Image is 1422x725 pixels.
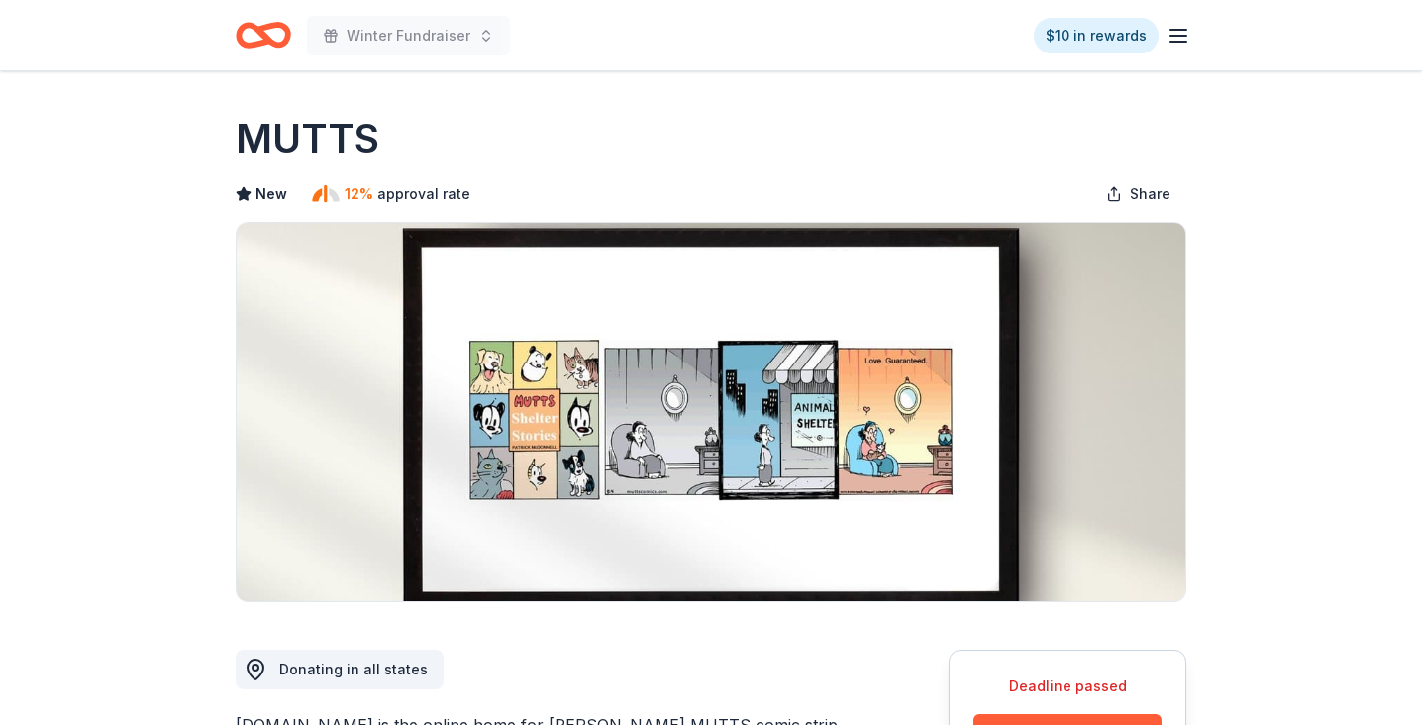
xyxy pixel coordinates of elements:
[347,24,470,48] span: Winter Fundraiser
[1034,18,1159,53] a: $10 in rewards
[1130,182,1170,206] span: Share
[307,16,510,55] button: Winter Fundraiser
[237,223,1185,601] img: Image for MUTTS
[279,661,428,677] span: Donating in all states
[255,182,287,206] span: New
[345,182,373,206] span: 12%
[236,12,291,58] a: Home
[236,111,379,166] h1: MUTTS
[1090,174,1186,214] button: Share
[973,674,1162,698] div: Deadline passed
[377,182,470,206] span: approval rate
